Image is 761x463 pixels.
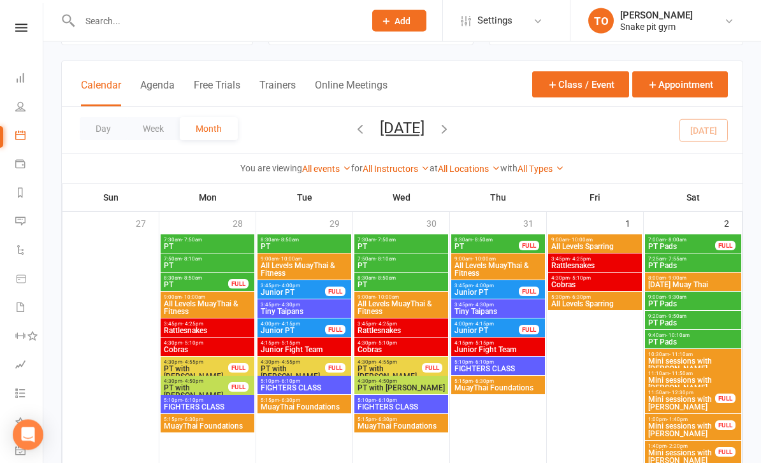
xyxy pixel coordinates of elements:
span: MuayThai Foundations [454,385,542,392]
span: PT [260,243,349,251]
span: Rattlesnakes [551,262,639,270]
span: 7:50am [357,257,446,262]
span: 1:00pm [648,417,716,423]
span: 9:40am [648,333,739,339]
span: MuayThai Foundations [163,423,252,431]
span: 3:45pm [551,257,639,262]
span: PT Pads [648,243,716,251]
a: Payments [15,151,44,180]
span: 5:15pm [454,379,542,385]
span: 4:30pm [163,379,229,385]
span: 5:10pm [260,379,349,385]
span: All Levels MuayThai & Fitness [357,301,446,316]
a: Product Sales [15,266,44,294]
span: MuayThai Foundations [357,423,446,431]
span: FIGHTERS CLASS [357,404,446,411]
span: FIGHTERS CLASS [163,404,252,411]
span: 4:15pm [454,341,542,346]
strong: You are viewing [240,164,302,174]
span: - 7:50am [375,238,396,243]
span: Tiny Taipans [260,308,349,316]
span: PT Pads [648,262,739,270]
span: - 4:00pm [279,283,300,289]
span: - 5:10pm [570,276,591,281]
span: 9:00am [551,238,639,243]
span: - 5:15pm [279,341,300,346]
div: FULL [715,421,736,431]
a: All Instructors [363,164,430,175]
span: All Levels Sparring [551,301,639,308]
span: - 6:30pm [570,295,591,301]
span: 11:50am [648,390,716,396]
button: Day [80,118,127,141]
span: 9:00am [260,257,349,262]
div: 31 [523,213,546,234]
span: 3:45pm [260,303,349,308]
span: - 8:00am [666,238,686,243]
span: PT with [PERSON_NAME] [163,385,229,400]
span: 4:30pm [357,360,423,366]
span: 3:45pm [260,283,326,289]
span: - 10:10am [666,333,690,339]
span: 4:30pm [163,360,229,366]
span: 9:00am [357,295,446,301]
span: Mini sessions with [PERSON_NAME] [648,423,716,438]
th: Fri [547,185,644,211]
div: FULL [519,287,539,297]
span: All Levels MuayThai & Fitness [454,262,542,278]
span: - 6:30pm [279,398,300,404]
button: Free Trials [194,80,240,107]
span: - 6:10pm [279,379,300,385]
span: - 9:30am [666,295,686,301]
span: Junior PT [454,289,519,297]
span: - 4:15pm [279,322,300,327]
span: FIGHTERS CLASS [260,385,349,392]
span: - 11:10am [669,352,693,358]
div: FULL [228,383,249,392]
span: 9:20am [648,314,739,320]
span: - 4:00pm [473,283,494,289]
button: Class / Event [532,72,629,98]
span: - 1:40pm [667,417,688,423]
th: Tue [256,185,353,211]
span: PT with [PERSON_NAME] [357,366,423,381]
span: 9:00am [163,295,252,301]
span: - 7:50am [182,238,202,243]
span: - 4:50pm [182,379,203,385]
input: Search... [76,12,356,30]
div: FULL [325,364,345,373]
span: - 4:15pm [473,322,494,327]
button: Online Meetings [315,80,388,107]
span: 5:30pm [551,295,639,301]
div: FULL [228,280,249,289]
span: - 4:25pm [182,322,203,327]
span: 3:45pm [454,303,542,308]
span: Settings [477,6,512,35]
span: All Levels MuayThai & Fitness [163,301,252,316]
span: PT Pads [648,301,739,308]
span: Junior Fight Team [260,346,349,354]
span: 5:10pm [454,360,542,366]
th: Sat [644,185,743,211]
span: - 7:55am [666,257,686,262]
th: Thu [450,185,547,211]
th: Wed [353,185,450,211]
button: Agenda [140,80,175,107]
a: All Types [518,164,564,175]
div: TO [588,8,614,34]
th: Sun [62,185,159,211]
div: Open Intercom Messenger [13,420,43,450]
a: All Locations [438,164,500,175]
div: 30 [426,213,449,234]
button: [DATE] [380,120,424,138]
div: FULL [422,364,442,373]
span: - 6:10pm [473,360,494,366]
span: 4:00pm [454,322,519,327]
div: Snake pit gym [620,21,693,32]
span: 5:15pm [163,417,252,423]
button: Add [372,10,426,32]
span: 9:00am [648,295,739,301]
button: Appointment [632,72,728,98]
span: - 6:30pm [376,417,397,423]
span: PT [163,281,229,289]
